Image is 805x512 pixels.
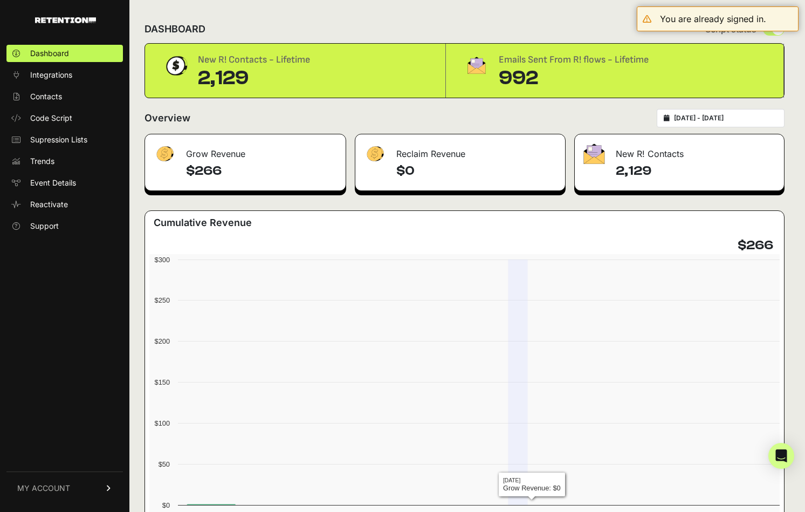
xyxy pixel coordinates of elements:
[583,144,605,164] img: fa-envelope-19ae18322b30453b285274b1b8af3d052b27d846a4fbe8435d1a52b978f639a2.png
[364,144,386,165] img: fa-dollar-13500eef13a19c4ab2b9ed9ad552e47b0d9fc28b02b83b90ba0e00f96d6372e9.png
[155,296,170,304] text: $250
[660,12,766,25] div: You are already signed in.
[159,460,170,468] text: $50
[155,337,170,345] text: $200
[768,443,794,469] div: Open Intercom Messenger
[162,501,170,509] text: $0
[155,256,170,264] text: $300
[198,67,310,89] div: 2,129
[145,111,190,126] h2: Overview
[30,199,68,210] span: Reactivate
[155,378,170,386] text: $150
[30,91,62,102] span: Contacts
[154,144,175,165] img: fa-dollar-13500eef13a19c4ab2b9ed9ad552e47b0d9fc28b02b83b90ba0e00f96d6372e9.png
[499,67,649,89] div: 992
[145,22,205,37] h2: DASHBOARD
[6,88,123,105] a: Contacts
[499,52,649,67] div: Emails Sent From R! flows - Lifetime
[6,110,123,127] a: Code Script
[6,45,123,62] a: Dashboard
[738,237,773,254] h4: $266
[30,178,76,188] span: Event Details
[6,472,123,504] a: MY ACCOUNT
[30,156,54,167] span: Trends
[145,134,346,167] div: Grow Revenue
[6,131,123,148] a: Supression Lists
[6,196,123,213] a: Reactivate
[396,162,557,180] h4: $0
[355,134,566,167] div: Reclaim Revenue
[575,134,784,167] div: New R! Contacts
[35,17,96,23] img: Retention.com
[30,70,72,80] span: Integrations
[30,113,72,124] span: Code Script
[6,66,123,84] a: Integrations
[186,162,337,180] h4: $266
[463,52,490,78] img: fa-envelope-19ae18322b30453b285274b1b8af3d052b27d846a4fbe8435d1a52b978f639a2.png
[30,134,87,145] span: Supression Lists
[616,162,775,180] h4: 2,129
[30,48,69,59] span: Dashboard
[6,217,123,235] a: Support
[17,483,70,494] span: MY ACCOUNT
[6,153,123,170] a: Trends
[162,52,189,79] img: dollar-coin-05c43ed7efb7bc0c12610022525b4bbbb207c7efeef5aecc26f025e68dcafac9.png
[154,215,252,230] h3: Cumulative Revenue
[6,174,123,192] a: Event Details
[198,52,310,67] div: New R! Contacts - Lifetime
[155,419,170,427] text: $100
[30,221,59,231] span: Support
